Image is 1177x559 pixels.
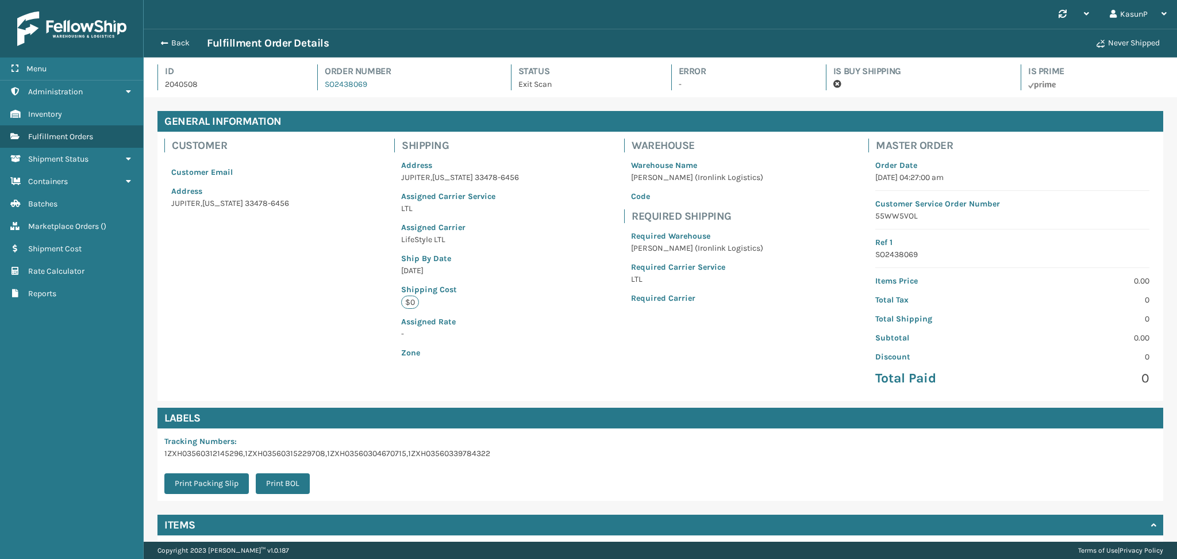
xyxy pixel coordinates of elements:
span: Shipment Cost [28,244,82,254]
p: 1ZXH03560312145296,1ZXH03560315229708,1ZXH03560304670715,1ZXH03560339784322 [164,447,490,460]
span: Address [401,160,432,170]
span: Reports [28,289,56,298]
i: Never Shipped [1097,40,1105,48]
span: Marketplace Orders [28,221,99,231]
a: SO2438069 [325,79,367,89]
p: $0 [401,296,419,309]
h4: Items [164,518,195,532]
span: Menu [26,64,47,74]
p: Required Carrier Service [631,261,763,273]
span: [US_STATE] [202,198,243,208]
p: LifeStyle LTL [401,233,519,246]
p: 0 [1020,294,1150,306]
span: , [201,198,202,208]
p: Order Date [875,159,1149,171]
p: SO2438069 [875,248,1149,261]
span: , [430,173,432,182]
p: Customer Service Order Number [875,198,1149,210]
p: 0.00 [1020,275,1150,287]
a: Terms of Use [1078,546,1118,554]
span: Inventory [28,109,62,119]
p: Total Shipping [875,313,1006,325]
p: [PERSON_NAME] (Ironlink Logistics) [631,171,763,183]
button: Never Shipped [1090,32,1167,55]
h4: Master Order [876,139,1156,152]
h4: Is Buy Shipping [833,64,1000,78]
p: Items Price [875,275,1006,287]
span: Administration [28,87,83,97]
a: Privacy Policy [1120,546,1163,554]
h4: Customer [172,139,296,152]
h3: Fulfillment Order Details [207,36,329,50]
h4: Required Shipping [632,209,770,223]
p: - [679,78,805,90]
p: Discount [875,351,1006,363]
p: Code [631,190,763,202]
p: Assigned Carrier [401,221,519,233]
p: Zone [401,347,519,359]
p: Warehouse Name [631,159,763,171]
button: Back [154,38,207,48]
span: Shipment Status [28,154,89,164]
span: Batches [28,199,57,209]
h4: Order Number [325,64,490,78]
h4: Id [165,64,297,78]
button: Print Packing Slip [164,473,249,494]
p: Ref 1 [875,236,1149,248]
h4: Status [518,64,651,78]
p: Assigned Carrier Service [401,190,519,202]
p: - [401,328,519,340]
p: [DATE] 04:27:00 am [875,171,1149,183]
h4: Shipping [402,139,526,152]
span: Rate Calculator [28,266,84,276]
div: | [1078,542,1163,559]
h4: Labels [157,408,1163,428]
p: 0 [1020,313,1150,325]
span: Fulfillment Orders [28,132,93,141]
p: LTL [401,202,519,215]
p: 2040508 [165,78,297,90]
p: Copyright 2023 [PERSON_NAME]™ v 1.0.187 [157,542,289,559]
p: Total Paid [875,370,1006,387]
span: [US_STATE] [432,173,473,182]
span: 33478-6456 [475,173,519,182]
p: Assigned Rate [401,316,519,328]
p: 0 [1020,351,1150,363]
p: Exit Scan [518,78,651,90]
p: Subtotal [875,332,1006,344]
span: Tracking Numbers : [164,437,237,446]
p: Customer Email [171,166,289,178]
h4: Error [679,64,805,78]
p: 0 [1020,370,1150,387]
span: Address [171,186,202,196]
span: JUPITER [171,198,201,208]
span: Containers [28,177,68,186]
p: LTL [631,273,763,285]
p: Required Carrier [631,292,763,304]
button: Print BOL [256,473,310,494]
p: Required Warehouse [631,230,763,242]
h4: Warehouse [632,139,770,152]
h4: General Information [157,111,1163,132]
p: Ship By Date [401,252,519,265]
img: logo [17,12,126,46]
p: 0.00 [1020,332,1150,344]
span: 33478-6456 [245,198,289,208]
p: [PERSON_NAME] (Ironlink Logistics) [631,242,763,254]
p: Shipping Cost [401,284,519,296]
span: JUPITER [401,173,430,182]
span: ( ) [101,221,106,231]
p: [DATE] [401,265,519,277]
p: 55WW5VOL [875,210,1149,222]
h4: Is Prime [1028,64,1163,78]
p: Total Tax [875,294,1006,306]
